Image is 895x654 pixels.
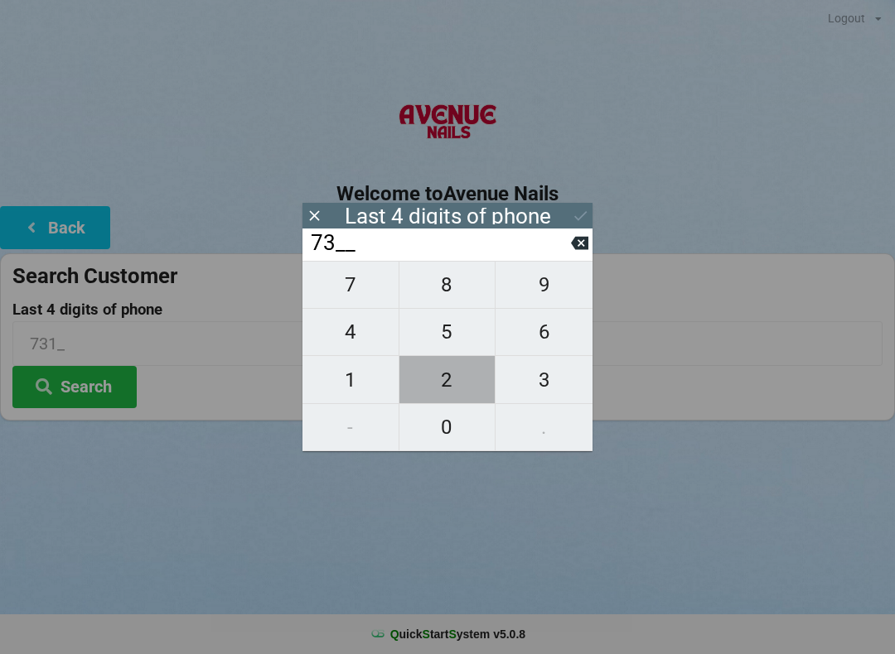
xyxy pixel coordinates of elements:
[345,208,551,224] div: Last 4 digits of phone
[496,267,593,302] span: 9
[399,267,496,302] span: 8
[399,356,496,403] button: 2
[496,261,593,309] button: 9
[302,315,399,349] span: 4
[302,261,399,309] button: 7
[399,261,496,309] button: 8
[496,309,593,356] button: 6
[496,315,593,349] span: 6
[302,356,399,403] button: 1
[399,309,496,356] button: 5
[302,309,399,356] button: 4
[399,410,496,445] span: 0
[399,404,496,451] button: 0
[399,363,496,397] span: 2
[496,363,593,397] span: 3
[302,267,399,302] span: 7
[496,356,593,403] button: 3
[302,363,399,397] span: 1
[399,315,496,349] span: 5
